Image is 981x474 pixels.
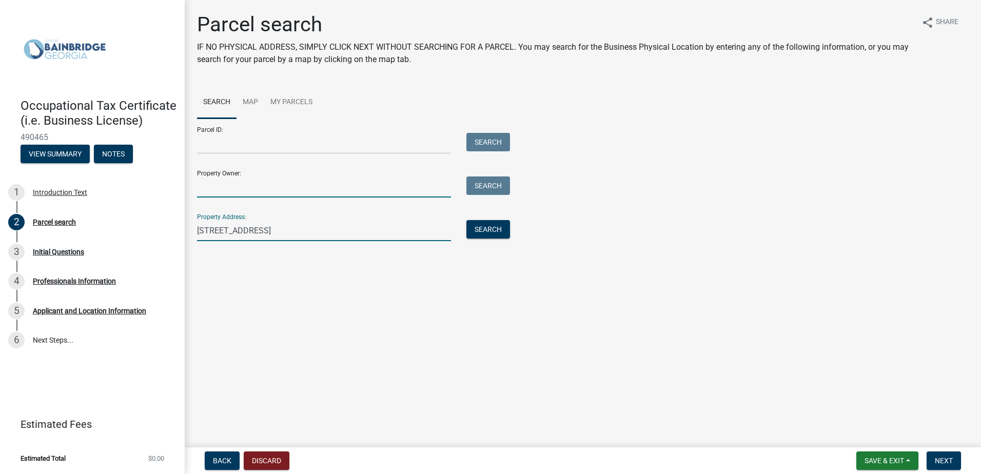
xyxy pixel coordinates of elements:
[21,11,109,88] img: City of Bainbridge, Georgia (Canceled)
[197,12,913,37] h1: Parcel search
[197,41,913,66] p: IF NO PHYSICAL ADDRESS, SIMPLY CLICK NEXT WITHOUT SEARCHING FOR A PARCEL. You may search for the ...
[921,16,934,29] i: share
[237,86,264,119] a: Map
[466,133,510,151] button: Search
[33,248,84,255] div: Initial Questions
[205,451,240,470] button: Back
[8,332,25,348] div: 6
[21,98,176,128] h4: Occupational Tax Certificate (i.e. Business License)
[33,189,87,196] div: Introduction Text
[936,16,958,29] span: Share
[148,455,164,462] span: $0.00
[21,455,66,462] span: Estimated Total
[927,451,961,470] button: Next
[94,150,133,159] wm-modal-confirm: Notes
[8,273,25,289] div: 4
[8,184,25,201] div: 1
[197,86,237,119] a: Search
[935,457,953,465] span: Next
[21,145,90,163] button: View Summary
[264,86,319,119] a: My Parcels
[466,220,510,239] button: Search
[33,219,76,226] div: Parcel search
[8,303,25,319] div: 5
[33,278,116,285] div: Professionals Information
[33,307,146,314] div: Applicant and Location Information
[913,12,967,32] button: shareShare
[856,451,918,470] button: Save & Exit
[8,214,25,230] div: 2
[21,150,90,159] wm-modal-confirm: Summary
[213,457,231,465] span: Back
[865,457,904,465] span: Save & Exit
[21,132,164,142] span: 490465
[244,451,289,470] button: Discard
[94,145,133,163] button: Notes
[8,244,25,260] div: 3
[466,176,510,195] button: Search
[8,414,168,434] a: Estimated Fees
